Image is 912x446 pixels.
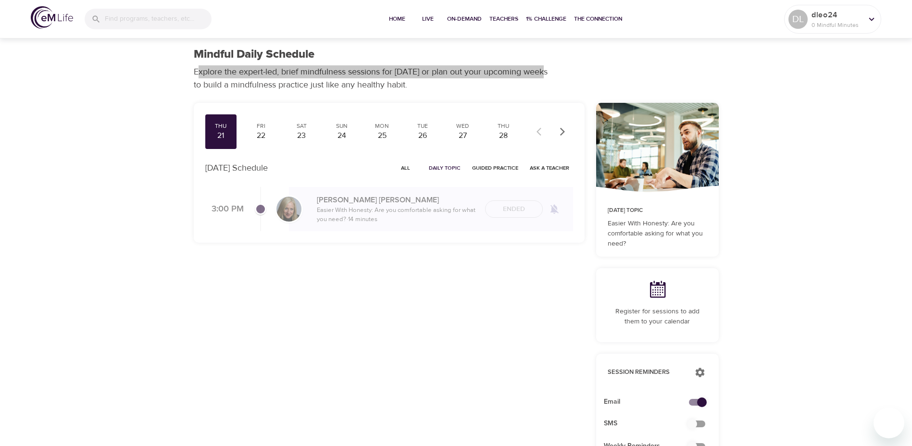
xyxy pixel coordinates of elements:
div: Wed [451,122,475,130]
div: 27 [451,130,475,141]
div: 21 [209,130,233,141]
div: Fri [249,122,273,130]
div: Mon [370,122,394,130]
button: Daily Topic [425,161,464,175]
span: SMS [604,419,696,429]
p: Easier With Honesty: Are you comfortable asking for what you need? [608,219,707,249]
div: 28 [491,130,515,141]
button: All [390,161,421,175]
div: Sat [289,122,313,130]
button: Ask a Teacher [526,161,573,175]
button: Guided Practice [468,161,522,175]
span: Live [416,14,439,24]
p: [PERSON_NAME] [PERSON_NAME] [317,194,477,206]
div: Thu [491,122,515,130]
div: 23 [289,130,313,141]
span: 1% Challenge [526,14,566,24]
p: Explore the expert-led, brief mindfulness sessions for [DATE] or plan out your upcoming weeks to ... [194,65,554,91]
span: Home [386,14,409,24]
span: On-Demand [447,14,482,24]
p: Easier With Honesty: Are you comfortable asking for what you need? · 14 minutes [317,206,477,224]
p: 3:00 PM [205,203,244,216]
div: Thu [209,122,233,130]
p: Register for sessions to add them to your calendar [608,307,707,327]
div: Tue [411,122,435,130]
p: dleo24 [812,9,862,21]
h1: Mindful Daily Schedule [194,48,314,62]
span: Remind me when a class goes live every Thursday at 3:00 PM [543,198,566,221]
div: 22 [249,130,273,141]
span: Email [604,397,696,407]
div: 24 [330,130,354,141]
span: Daily Topic [429,163,461,173]
p: 0 Mindful Minutes [812,21,862,29]
span: The Connection [574,14,622,24]
img: Diane_Renz-min.jpg [276,197,301,222]
div: Sun [330,122,354,130]
iframe: Button to launch messaging window [874,408,904,438]
span: Ask a Teacher [530,163,569,173]
input: Find programs, teachers, etc... [105,9,212,29]
p: Session Reminders [608,368,685,377]
span: Teachers [489,14,518,24]
div: DL [788,10,808,29]
p: [DATE] Topic [608,206,707,215]
span: All [394,163,417,173]
div: 25 [370,130,394,141]
p: [DATE] Schedule [205,161,268,174]
span: Guided Practice [472,163,518,173]
div: 26 [411,130,435,141]
img: logo [31,6,73,29]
